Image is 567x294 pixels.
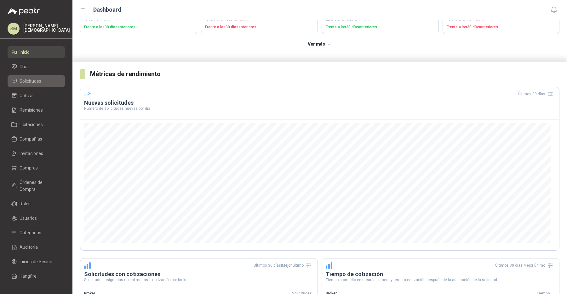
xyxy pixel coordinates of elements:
[84,99,555,107] h3: Nuevas solicitudes
[8,46,65,58] a: Inicio
[8,61,65,73] a: Chat
[239,16,248,21] span: 26 %
[20,273,37,280] span: Hangfire
[84,107,555,110] p: Número de solicitudes nuevas por día
[20,244,38,251] span: Auditoria
[20,136,42,142] span: Compañías
[8,147,65,159] a: Invitaciones
[8,212,65,224] a: Usuarios
[20,200,31,207] span: Roles
[304,38,335,51] button: Ver más
[8,104,65,116] a: Remisiones
[205,24,314,30] p: Frente a los 30 días anteriores
[20,49,30,56] span: Inicio
[8,241,65,253] a: Auditoria
[8,256,65,268] a: Inicios de Sesión
[8,198,65,210] a: Roles
[326,24,435,30] p: Frente a los 30 días anteriores
[495,260,555,270] div: Últimos 30 días | Mejor último
[90,69,559,79] h3: Métricas de rendimiento
[20,78,41,85] span: Solicitudes
[84,278,314,282] p: Solicitudes asignadas con al menos 1 cotización por broker
[8,270,65,282] a: Hangfire
[20,215,37,222] span: Usuarios
[23,24,70,32] p: [PERSON_NAME] [DEMOGRAPHIC_DATA]
[518,89,555,99] div: Últimos 30 días
[8,90,65,102] a: Cotizar
[8,75,65,87] a: Solicitudes
[84,24,193,30] p: Frente a los 30 días anteriores
[20,229,41,236] span: Categorías
[8,176,65,195] a: Órdenes de Compra
[20,164,38,171] span: Compras
[447,24,556,30] p: Frente a los 30 días anteriores
[101,16,110,21] span: + 2 %
[8,227,65,239] a: Categorías
[326,270,555,278] h3: Tiempo de cotización
[8,23,20,35] div: SM
[8,119,65,130] a: Licitaciones
[20,63,29,70] span: Chat
[8,162,65,174] a: Compras
[20,150,43,157] span: Invitaciones
[8,8,40,15] img: Logo peakr
[20,121,43,128] span: Licitaciones
[473,16,484,21] span: -21 %
[8,133,65,145] a: Compañías
[93,5,121,14] h1: Dashboard
[326,278,555,282] p: Tiempo promedio en crear la primera y tercera cotización después de la asignación de la solicitud.
[20,92,34,99] span: Cotizar
[20,107,43,114] span: Remisiones
[20,258,52,265] span: Inicios de Sesión
[20,179,59,193] span: Órdenes de Compra
[254,260,314,270] div: Últimos 30 días | Mejor último
[360,16,370,21] span: -75 %
[84,270,314,278] h3: Solicitudes con cotizaciones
